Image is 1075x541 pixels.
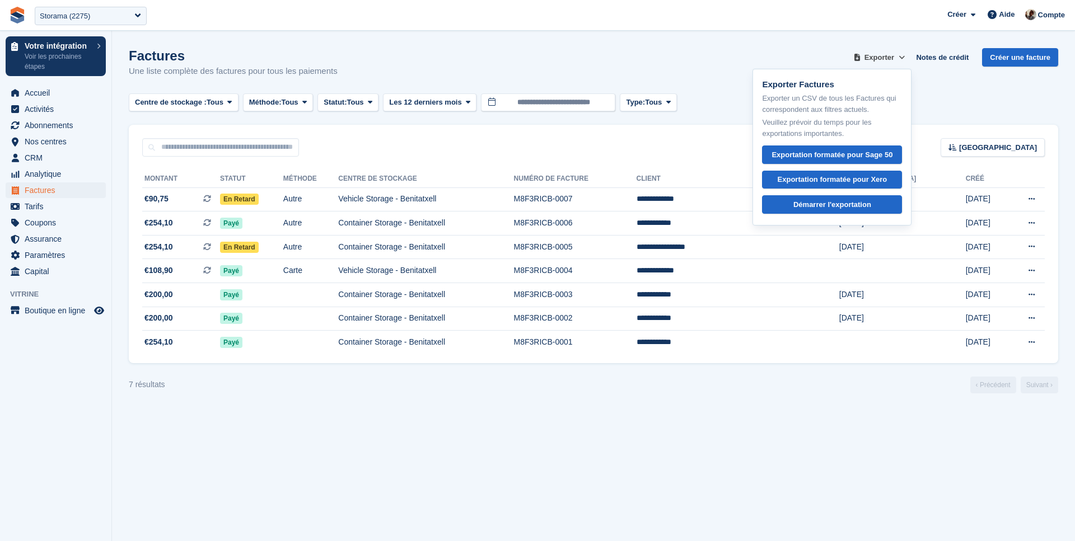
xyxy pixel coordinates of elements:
[6,215,106,230] a: menu
[220,170,283,188] th: Statut
[144,265,173,276] span: €108,90
[6,150,106,166] a: menu
[762,117,902,139] p: Veuillez prévoir du temps pour les exportations importantes.
[514,331,637,354] td: M8F3RICB-0001
[25,264,92,279] span: Capital
[1038,10,1065,21] span: Compte
[25,150,92,166] span: CRM
[970,377,1016,393] a: Précédent
[620,93,677,112] button: Type: Tous
[129,93,239,112] button: Centre de stockage : Tous
[144,312,173,324] span: €200,00
[317,93,378,112] button: Statut: Tous
[637,170,839,188] th: Client
[338,170,513,188] th: Centre de stockage
[25,182,92,198] span: Factures
[249,97,282,108] span: Méthode:
[25,101,92,117] span: Activités
[762,93,902,115] p: Exporter un CSV de tous les Factures qui correspondent aux filtres actuels.
[25,51,91,72] p: Voir les prochaines étapes
[966,307,1006,331] td: [DATE]
[982,48,1058,67] a: Créer une facture
[282,97,298,108] span: Tous
[25,215,92,230] span: Coupons
[947,9,966,20] span: Créer
[283,235,339,259] td: Autre
[6,264,106,279] a: menu
[6,101,106,117] a: menu
[338,331,513,354] td: Container Storage - Benitatxell
[6,85,106,101] a: menu
[338,283,513,307] td: Container Storage - Benitatxell
[793,199,871,210] div: Démarrer l'exportation
[6,199,106,214] a: menu
[220,218,242,229] span: Payé
[839,307,966,331] td: [DATE]
[966,259,1006,283] td: [DATE]
[912,48,973,67] a: Notes de crédit
[645,97,662,108] span: Tous
[966,170,1006,188] th: Créé
[283,187,339,211] td: Autre
[144,241,173,253] span: €254,10
[966,187,1006,211] td: [DATE]
[762,78,902,91] p: Exporter Factures
[220,313,242,324] span: Payé
[40,11,90,22] div: Storama (2275)
[25,247,92,263] span: Paramètres
[839,283,966,307] td: [DATE]
[514,235,637,259] td: M8F3RICB-0005
[514,307,637,331] td: M8F3RICB-0002
[514,259,637,283] td: M8F3RICB-0004
[129,379,165,391] div: 7 résultats
[514,211,637,236] td: M8F3RICB-0006
[135,97,207,108] span: Centre de stockage :
[283,211,339,236] td: Autre
[220,242,259,253] span: En retard
[6,231,106,247] a: menu
[1025,9,1036,20] img: Patrick Blanc
[347,97,364,108] span: Tous
[6,166,106,182] a: menu
[1021,377,1058,393] a: Suivant
[25,134,92,149] span: Nos centres
[966,283,1006,307] td: [DATE]
[514,283,637,307] td: M8F3RICB-0003
[25,199,92,214] span: Tarifs
[144,336,173,348] span: €254,10
[220,289,242,300] span: Payé
[25,42,91,50] p: Votre intégration
[514,170,637,188] th: Numéro de facture
[839,235,966,259] td: [DATE]
[207,97,223,108] span: Tous
[25,117,92,133] span: Abonnements
[6,117,106,133] a: menu
[772,149,892,161] div: Exportation formatée pour Sage 50
[283,259,339,283] td: Carte
[338,259,513,283] td: Vehicle Storage - Benitatxell
[338,187,513,211] td: Vehicle Storage - Benitatxell
[283,170,339,188] th: Méthode
[762,195,902,214] a: Démarrer l'exportation
[92,304,106,317] a: Boutique d'aperçu
[10,289,111,300] span: Vitrine
[324,97,347,108] span: Statut:
[999,9,1015,20] span: Aide
[6,134,106,149] a: menu
[144,193,169,205] span: €90,75
[6,182,106,198] a: menu
[6,36,106,76] a: Votre intégration Voir les prochaines étapes
[968,377,1060,393] nav: Page
[864,52,894,63] span: Exporter
[6,303,106,318] a: menu
[25,303,92,318] span: Boutique en ligne
[383,93,476,112] button: Les 12 derniers mois
[389,97,461,108] span: Les 12 derniers mois
[338,235,513,259] td: Container Storage - Benitatxell
[129,65,338,78] p: Une liste complète des factures pour tous les paiements
[626,97,645,108] span: Type:
[762,171,902,189] a: Exportation formatée pour Xero
[966,331,1006,354] td: [DATE]
[25,85,92,101] span: Accueil
[966,235,1006,259] td: [DATE]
